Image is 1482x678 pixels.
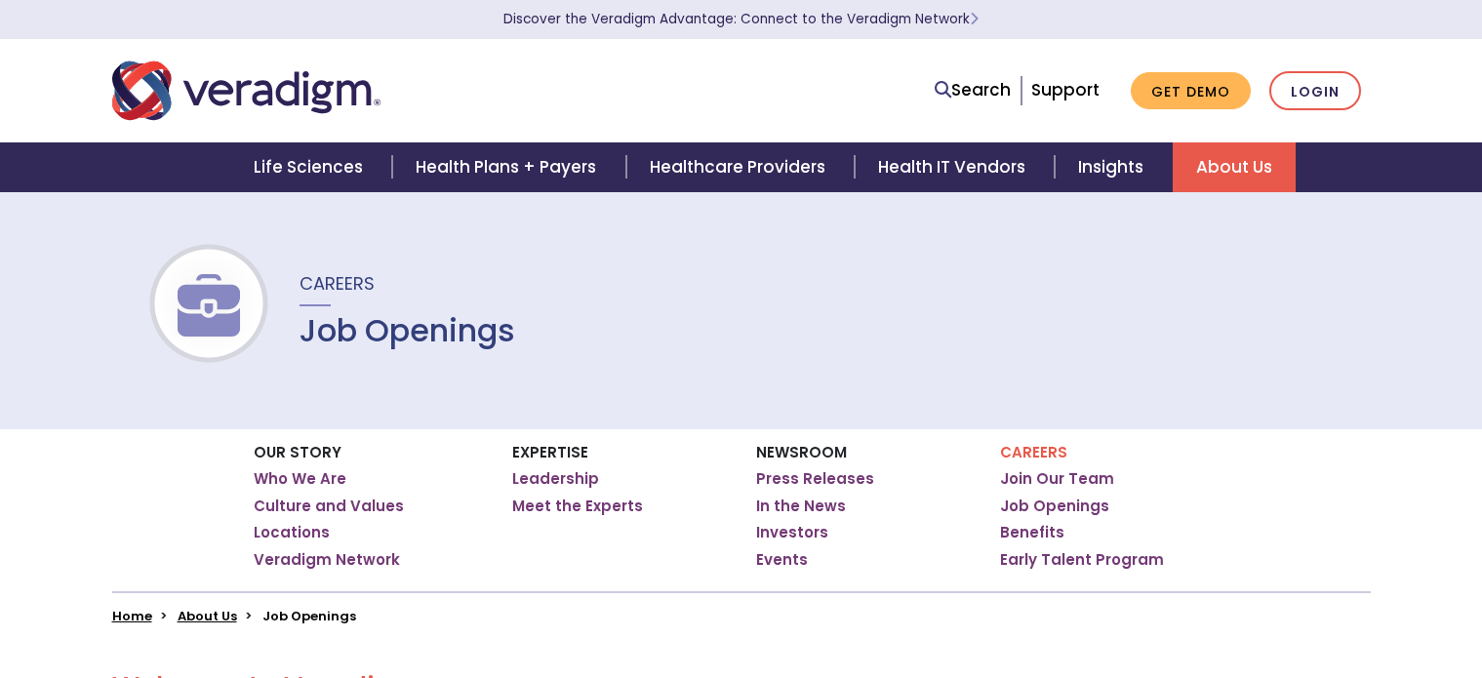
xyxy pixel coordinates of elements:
a: Get Demo [1131,72,1251,110]
a: Events [756,550,808,570]
a: Discover the Veradigm Advantage: Connect to the Veradigm NetworkLearn More [503,10,979,28]
img: Veradigm logo [112,59,381,123]
a: Benefits [1000,523,1064,542]
a: Health IT Vendors [855,142,1055,192]
a: Press Releases [756,469,874,489]
span: Learn More [970,10,979,28]
a: Life Sciences [230,142,392,192]
a: Search [935,77,1011,103]
a: Support [1031,78,1100,101]
a: Home [112,607,152,625]
a: Insights [1055,142,1173,192]
a: Login [1269,71,1361,111]
a: Veradigm Network [254,550,400,570]
a: Healthcare Providers [626,142,855,192]
a: In the News [756,497,846,516]
a: Health Plans + Payers [392,142,625,192]
a: Job Openings [1000,497,1109,516]
h1: Job Openings [300,312,515,349]
a: Who We Are [254,469,346,489]
a: Join Our Team [1000,469,1114,489]
a: Early Talent Program [1000,550,1164,570]
a: About Us [178,607,237,625]
a: Locations [254,523,330,542]
a: About Us [1173,142,1296,192]
a: Leadership [512,469,599,489]
span: Careers [300,271,375,296]
a: Investors [756,523,828,542]
a: Meet the Experts [512,497,643,516]
a: Culture and Values [254,497,404,516]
